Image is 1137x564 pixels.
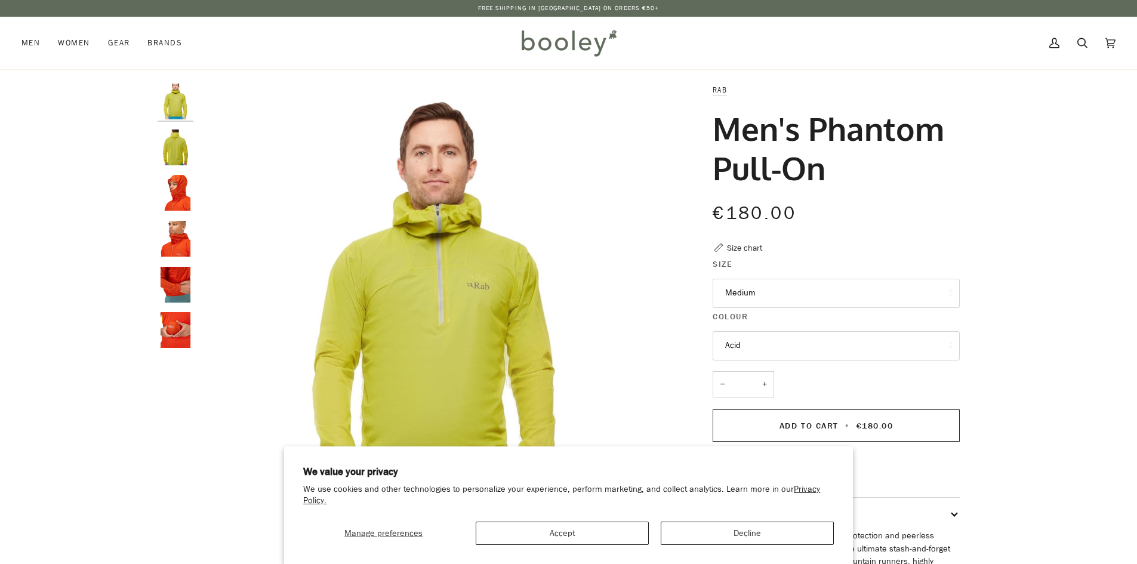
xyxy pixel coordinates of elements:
[21,17,49,69] a: Men
[713,201,796,226] span: €180.00
[661,522,834,545] button: Decline
[727,242,762,254] div: Size chart
[713,409,960,442] button: Add to Cart • €180.00
[158,84,193,119] img: Rab Men's Phantom Pull-On Acid - Booley Galway
[476,522,649,545] button: Accept
[108,37,130,49] span: Gear
[49,17,98,69] a: Women
[713,371,732,398] button: −
[303,522,464,545] button: Manage preferences
[199,84,671,556] img: Rab Men&#39;s Phantom Pull-On Acid - Booley Galway
[199,84,671,556] div: Rab Men's Phantom Pull-On Acid - Booley Galway
[713,331,960,360] button: Acid
[755,371,774,398] button: +
[303,483,820,506] a: Privacy Policy.
[21,37,40,49] span: Men
[158,221,193,257] img: Rab Men's Phantom Pull-On - Booley Galway
[58,37,90,49] span: Women
[713,371,774,398] input: Quantity
[713,310,748,323] span: Colour
[478,4,660,13] p: Free Shipping in [GEOGRAPHIC_DATA] on Orders €50+
[779,420,839,432] span: Add to Cart
[158,312,193,348] img: Rab Men's Phantom Pull-On - Booley Galway
[713,279,960,308] button: Medium
[158,267,193,303] img: Rab Men's Phantom Pull-On - Booley Galway
[158,130,193,165] img: Rab Men's Phantom Pull-On Acid - Booley Galway
[344,528,423,539] span: Manage preferences
[713,109,951,187] h1: Men's Phantom Pull-On
[303,466,834,479] h2: We value your privacy
[516,26,621,60] img: Booley
[147,37,182,49] span: Brands
[138,17,191,69] a: Brands
[303,484,834,507] p: We use cookies and other technologies to personalize your experience, perform marketing, and coll...
[158,175,193,211] img: Rab Men's Phantom Pull-On - Booley Galway
[856,420,893,432] span: €180.00
[99,17,139,69] a: Gear
[713,258,732,270] span: Size
[842,420,853,432] span: •
[713,85,727,95] a: Rab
